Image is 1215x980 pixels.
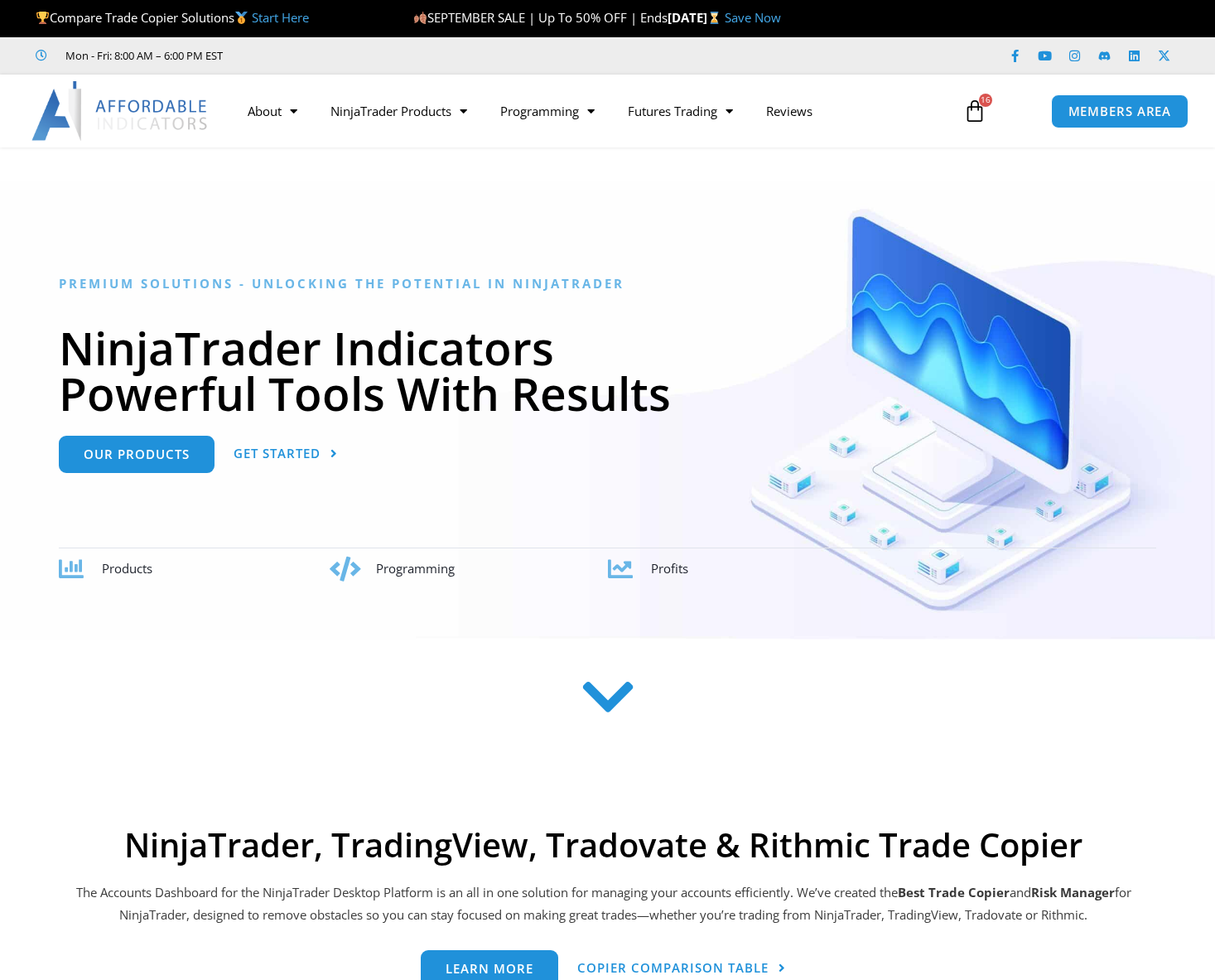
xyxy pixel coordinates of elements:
[59,436,215,473] a: Our Products
[668,9,725,26] strong: [DATE]
[979,94,992,107] span: 16
[708,12,721,24] img: ⌛
[1031,884,1115,900] strong: Risk Manager
[59,276,1156,292] h6: Premium Solutions - Unlocking the Potential in NinjaTrader
[252,9,309,26] a: Start Here
[898,884,1010,900] b: Best Trade Copier
[84,448,190,461] span: Our Products
[246,47,494,64] iframe: Customer reviews powered by Trustpilot
[231,92,314,130] a: About
[234,436,338,473] a: Get Started
[750,92,829,130] a: Reviews
[74,825,1134,865] h2: NinjaTrader, TradingView, Tradovate & Rithmic Trade Copier
[611,92,750,130] a: Futures Trading
[1051,94,1189,128] a: MEMBERS AREA
[234,447,321,460] span: Get Started
[74,881,1134,928] p: The Accounts Dashboard for the NinjaTrader Desktop Platform is an all in one solution for managin...
[235,12,248,24] img: 🥇
[102,560,152,577] span: Products
[577,962,769,974] span: Copier Comparison Table
[61,46,223,65] span: Mon - Fri: 8:00 AM – 6:00 PM EST
[36,9,309,26] span: Compare Trade Copier Solutions
[413,9,668,26] span: SEPTEMBER SALE | Up To 50% OFF | Ends
[484,92,611,130] a: Programming
[725,9,781,26] a: Save Now
[36,12,49,24] img: 🏆
[446,963,533,975] span: Learn more
[31,81,210,141] img: LogoAI | Affordable Indicators – NinjaTrader
[314,92,484,130] a: NinjaTrader Products
[938,87,1011,135] a: 16
[231,92,948,130] nav: Menu
[651,560,688,577] span: Profits
[414,12,427,24] img: 🍂
[376,560,455,577] span: Programming
[59,325,1156,416] h1: NinjaTrader Indicators Powerful Tools With Results
[1068,105,1172,118] span: MEMBERS AREA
